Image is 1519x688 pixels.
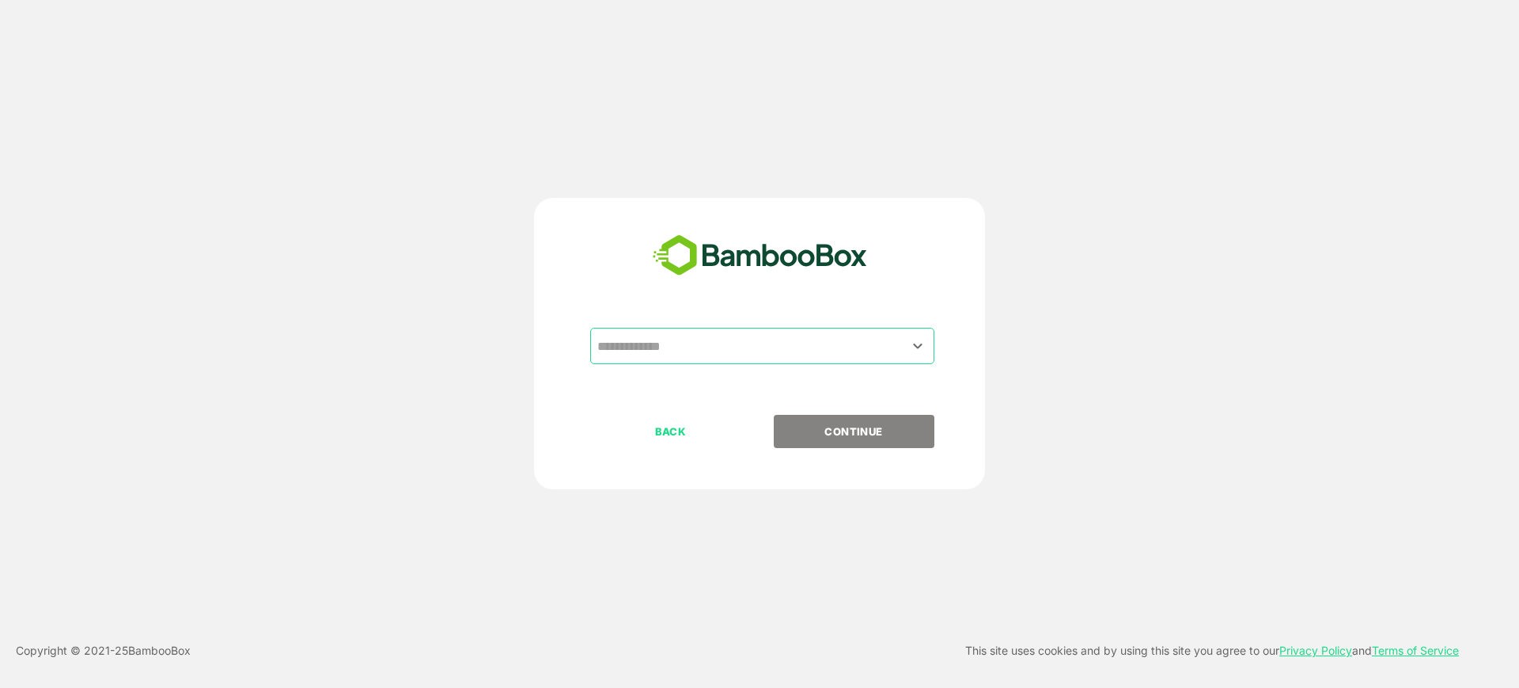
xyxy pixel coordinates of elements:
button: CONTINUE [774,415,934,448]
img: bamboobox [644,230,876,282]
button: BACK [590,415,751,448]
button: Open [907,335,929,356]
p: Copyright © 2021- 25 BambooBox [16,641,191,660]
p: BACK [592,423,750,440]
p: This site uses cookies and by using this site you agree to our and [965,641,1459,660]
a: Terms of Service [1372,644,1459,657]
a: Privacy Policy [1279,644,1352,657]
p: CONTINUE [775,423,933,440]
